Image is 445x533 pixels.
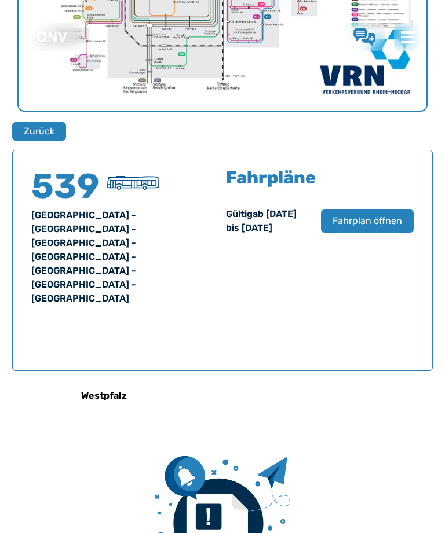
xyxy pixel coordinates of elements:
[37,32,67,42] img: QNV Logo
[31,208,219,306] div: [GEOGRAPHIC_DATA] - [GEOGRAPHIC_DATA] - [GEOGRAPHIC_DATA] - [GEOGRAPHIC_DATA] - [GEOGRAPHIC_DATA]...
[76,387,132,405] h6: Westpfalz
[321,209,414,233] button: Fahrplan öffnen
[226,207,309,235] div: Gültig ab [DATE] bis [DATE]
[401,30,415,44] img: menu
[31,169,101,204] h4: 539
[27,382,181,410] a: Westpfalz
[353,28,375,46] a: Lob & Kritik
[226,169,316,186] h5: Fahrpläne
[333,214,402,228] span: Fahrplan öffnen
[12,122,59,141] a: Zurück
[107,176,159,190] img: Stadtbus
[12,122,66,141] button: Zurück
[37,28,67,46] a: QNV Logo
